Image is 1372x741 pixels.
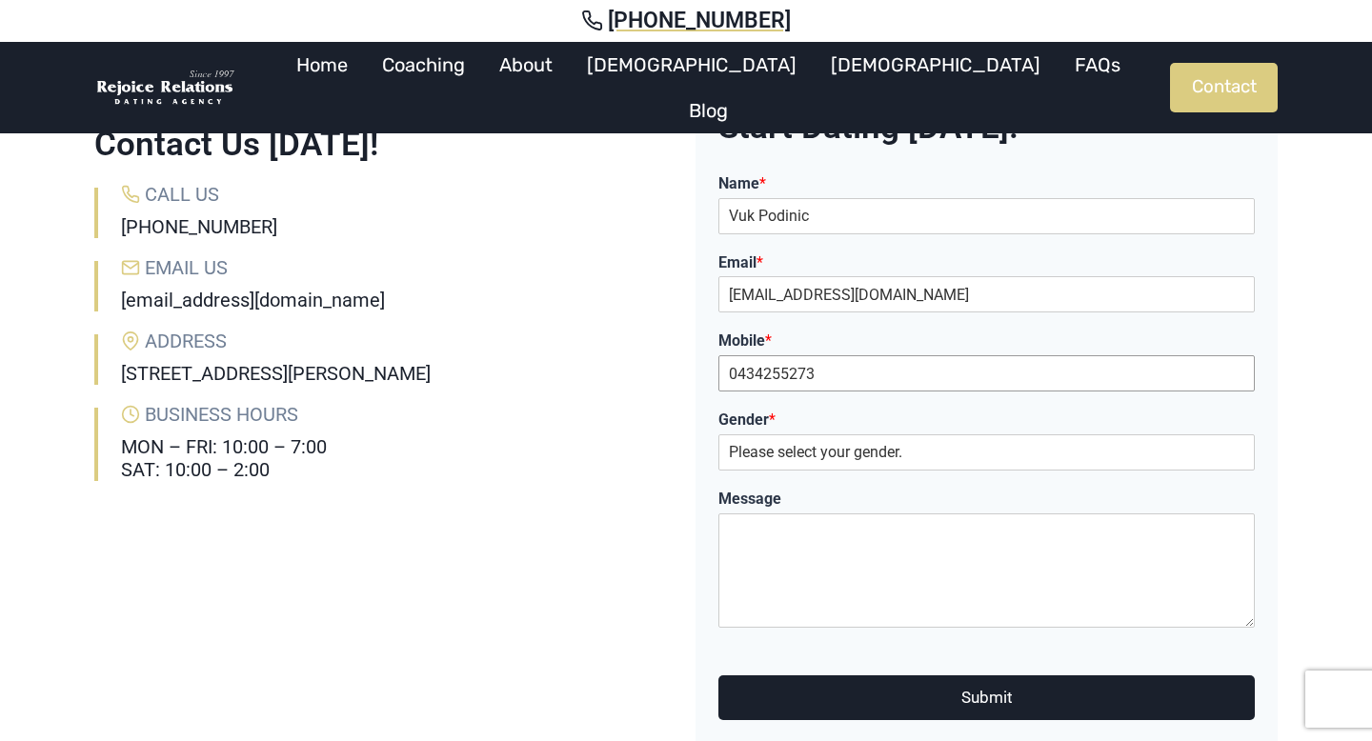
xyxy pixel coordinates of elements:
a: [DEMOGRAPHIC_DATA] [570,42,814,88]
h6: [STREET_ADDRESS][PERSON_NAME] [121,362,676,385]
label: Gender [718,411,1255,431]
a: About [482,42,570,88]
label: Email [718,253,1255,273]
span: Call Us [145,183,219,206]
label: Message [718,490,1255,510]
a: Blog [672,88,745,133]
a: Coaching [365,42,482,88]
nav: Primary [247,42,1170,133]
label: Name [718,174,1255,194]
span: Address [145,330,227,352]
a: [PHONE_NUMBER] [23,8,1349,34]
img: Rejoice Relations [94,69,237,108]
span: Email Us [145,256,228,279]
a: FAQs [1058,42,1138,88]
input: Mobile [718,355,1255,391]
a: Contact [1170,63,1278,112]
label: Mobile [718,331,1255,351]
span: [PHONE_NUMBER] [608,8,791,34]
a: Home [279,42,365,88]
a: [DEMOGRAPHIC_DATA] [814,42,1058,88]
span: Business Hours [145,403,298,426]
h6: MON – FRI: 10:00 – 7:00 SAT: 10:00 – 2:00 [121,435,676,481]
a: [PHONE_NUMBER] [121,215,277,238]
a: [EMAIL_ADDRESS][DOMAIN_NAME] [121,289,385,311]
button: Submit [718,675,1255,720]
